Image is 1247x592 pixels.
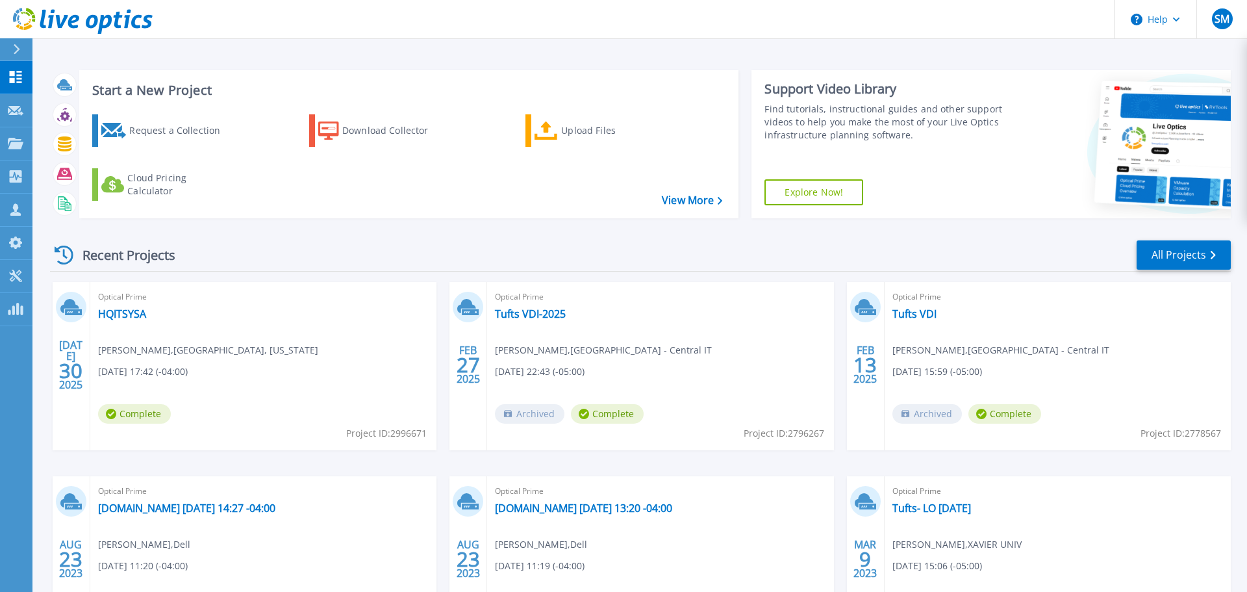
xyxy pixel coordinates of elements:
[892,502,971,515] a: Tufts- LO [DATE]
[525,114,670,147] a: Upload Files
[495,290,825,304] span: Optical Prime
[764,179,863,205] a: Explore Now!
[892,537,1022,552] span: [PERSON_NAME] , XAVIER UNIV
[892,404,962,424] span: Archived
[98,404,171,424] span: Complete
[98,502,275,515] a: [DOMAIN_NAME] [DATE] 14:27 -04:00
[457,359,480,370] span: 27
[764,103,1009,142] div: Find tutorials, instructional guides and other support videos to help you make the most of your L...
[853,535,877,583] div: MAR 2023
[571,404,644,424] span: Complete
[853,359,877,370] span: 13
[59,554,82,565] span: 23
[346,426,427,441] span: Project ID: 2996671
[764,81,1009,97] div: Support Video Library
[98,484,429,498] span: Optical Prime
[98,307,146,320] a: HQITSYSA
[1140,426,1221,441] span: Project ID: 2778567
[58,535,83,583] div: AUG 2023
[495,537,587,552] span: [PERSON_NAME] , Dell
[59,365,82,376] span: 30
[968,404,1041,424] span: Complete
[892,307,937,320] a: Tufts VDI
[129,118,233,144] div: Request a Collection
[98,559,188,573] span: [DATE] 11:20 (-04:00)
[1215,14,1229,24] span: SM
[92,168,237,201] a: Cloud Pricing Calculator
[744,426,824,441] span: Project ID: 2796267
[342,118,446,144] div: Download Collector
[662,194,722,207] a: View More
[92,83,722,97] h3: Start a New Project
[58,341,83,389] div: [DATE] 2025
[495,307,566,320] a: Tufts VDI-2025
[495,502,672,515] a: [DOMAIN_NAME] [DATE] 13:20 -04:00
[859,554,871,565] span: 9
[495,559,585,573] span: [DATE] 11:19 (-04:00)
[892,484,1223,498] span: Optical Prime
[892,343,1109,357] span: [PERSON_NAME] , [GEOGRAPHIC_DATA] - Central IT
[495,343,712,357] span: [PERSON_NAME] , [GEOGRAPHIC_DATA] - Central IT
[309,114,454,147] a: Download Collector
[892,290,1223,304] span: Optical Prime
[495,404,564,424] span: Archived
[98,365,188,379] span: [DATE] 17:42 (-04:00)
[98,537,190,552] span: [PERSON_NAME] , Dell
[50,239,193,271] div: Recent Projects
[495,365,585,379] span: [DATE] 22:43 (-05:00)
[561,118,665,144] div: Upload Files
[456,535,481,583] div: AUG 2023
[127,172,231,198] div: Cloud Pricing Calculator
[456,341,481,389] div: FEB 2025
[853,341,877,389] div: FEB 2025
[1137,240,1231,270] a: All Projects
[892,365,982,379] span: [DATE] 15:59 (-05:00)
[92,114,237,147] a: Request a Collection
[457,554,480,565] span: 23
[892,559,982,573] span: [DATE] 15:06 (-05:00)
[98,343,318,357] span: [PERSON_NAME] , [GEOGRAPHIC_DATA], [US_STATE]
[98,290,429,304] span: Optical Prime
[495,484,825,498] span: Optical Prime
